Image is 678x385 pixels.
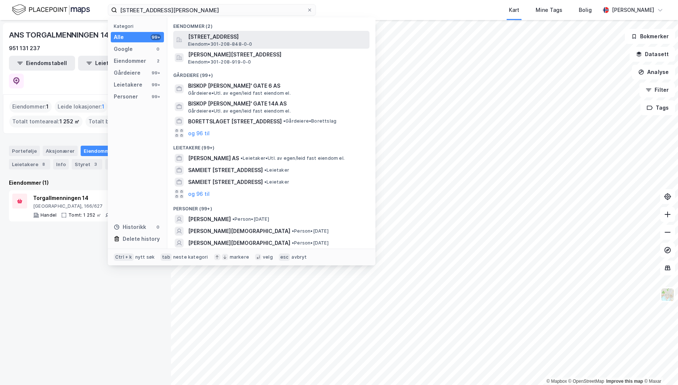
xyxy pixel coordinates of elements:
div: Kart [509,6,519,14]
div: Torgallmenningen 14 [33,194,143,203]
div: Transaksjoner [105,159,156,169]
button: Bokmerker [625,29,675,44]
div: 99+ [151,70,161,76]
button: Analyse [632,65,675,80]
span: Person • [DATE] [292,240,329,246]
div: ANS TORGALMENNINGEN 14 HJEMMEL [9,29,146,41]
span: 1 [46,102,49,111]
div: Leietakere [9,159,50,169]
div: [PERSON_NAME] [612,6,654,14]
div: Totalt byggareal : [85,116,157,127]
div: Personer (99+) [167,200,375,213]
span: Eiendom • 301-208-848-0-0 [188,41,252,47]
div: velg [263,254,273,260]
span: [STREET_ADDRESS] [188,32,367,41]
div: Ctrl + k [114,253,134,261]
div: Gårdeiere (99+) [167,67,375,80]
div: 2 [155,58,161,64]
span: Leietaker • Utl. av egen/leid fast eiendom el. [240,155,345,161]
span: Person • [DATE] [232,216,269,222]
span: BISKOP [PERSON_NAME]' GATE 6 AS [188,81,367,90]
span: • [240,155,243,161]
div: Eiendommer [114,56,146,65]
div: Leietakere [114,80,142,89]
div: Eiendommer [81,146,126,156]
button: Tags [640,100,675,115]
div: Handel [41,212,56,218]
div: Styret [72,159,102,169]
span: [PERSON_NAME][DEMOGRAPHIC_DATA] [188,239,290,247]
div: Tomt: 1 252 ㎡ [68,212,101,218]
button: Eiendomstabell [9,56,75,71]
div: 8 [40,161,47,168]
button: Leietakertabell [78,56,144,71]
a: OpenStreetMap [568,379,604,384]
div: Bolig [579,6,592,14]
span: [PERSON_NAME] [188,215,231,224]
div: Kategori [114,23,164,29]
div: Portefølje [9,146,40,156]
span: Gårdeiere • Borettslag [283,118,336,124]
span: Eiendom • 301-208-919-0-0 [188,59,251,65]
img: Z [661,288,675,302]
input: Søk på adresse, matrikkel, gårdeiere, leietakere eller personer [117,4,307,16]
div: Info [53,159,69,169]
img: logo.f888ab2527a4732fd821a326f86c7f29.svg [12,3,90,16]
span: Gårdeiere • Utl. av egen/leid fast eiendom el. [188,90,291,96]
span: Leietaker [264,167,289,173]
iframe: Chat Widget [641,349,678,385]
div: 0 [155,46,161,52]
a: Mapbox [546,379,567,384]
button: og 96 til [188,190,210,198]
span: 1 252 ㎡ [59,117,80,126]
div: Mine Tags [536,6,562,14]
div: Alle [114,33,124,42]
div: Eiendommer (2) [167,17,375,31]
div: esc [279,253,290,261]
span: SAMEIET [STREET_ADDRESS] [188,166,263,175]
span: • [264,179,267,185]
span: • [264,167,267,173]
button: og 96 til [188,129,210,137]
span: Gårdeiere • Utl. av egen/leid fast eiendom el. [188,108,291,114]
div: tab [161,253,172,261]
div: neste kategori [173,254,208,260]
div: 99+ [151,82,161,88]
span: SAMEIET [STREET_ADDRESS] [188,178,263,187]
span: [PERSON_NAME][DEMOGRAPHIC_DATA] [188,227,290,236]
span: BISKOP [PERSON_NAME]' GATE 14A AS [188,99,367,108]
div: Google [114,45,133,54]
span: • [292,240,294,246]
div: Aksjonærer [43,146,78,156]
span: [PERSON_NAME] AS [188,154,239,163]
div: Eiendommer : [9,101,52,113]
span: Person • [DATE] [292,228,329,234]
span: 1 [102,102,104,111]
div: Leietakere (99+) [167,139,375,152]
div: markere [230,254,249,260]
div: Eiendommer (1) [9,178,162,187]
div: Delete history [123,234,160,243]
span: • [292,228,294,234]
div: Gårdeiere [114,68,141,77]
div: Leide lokasjoner : [55,101,107,113]
div: Historikk [114,223,146,232]
a: Improve this map [606,379,643,384]
div: [GEOGRAPHIC_DATA], 166/627 [33,203,143,209]
span: • [283,118,285,124]
div: Totalt tomteareal : [9,116,83,127]
div: 3 [92,161,99,168]
div: 99+ [151,94,161,100]
span: [PERSON_NAME][STREET_ADDRESS] [188,50,367,59]
button: Datasett [630,47,675,62]
span: • [232,216,235,222]
div: avbryt [291,254,307,260]
div: 951 131 237 [9,44,40,53]
span: Leietaker [264,179,289,185]
span: BORETTSLAGET [STREET_ADDRESS] [188,117,282,126]
div: 99+ [151,34,161,40]
div: nytt søk [135,254,155,260]
button: Filter [639,82,675,97]
div: 0 [155,224,161,230]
